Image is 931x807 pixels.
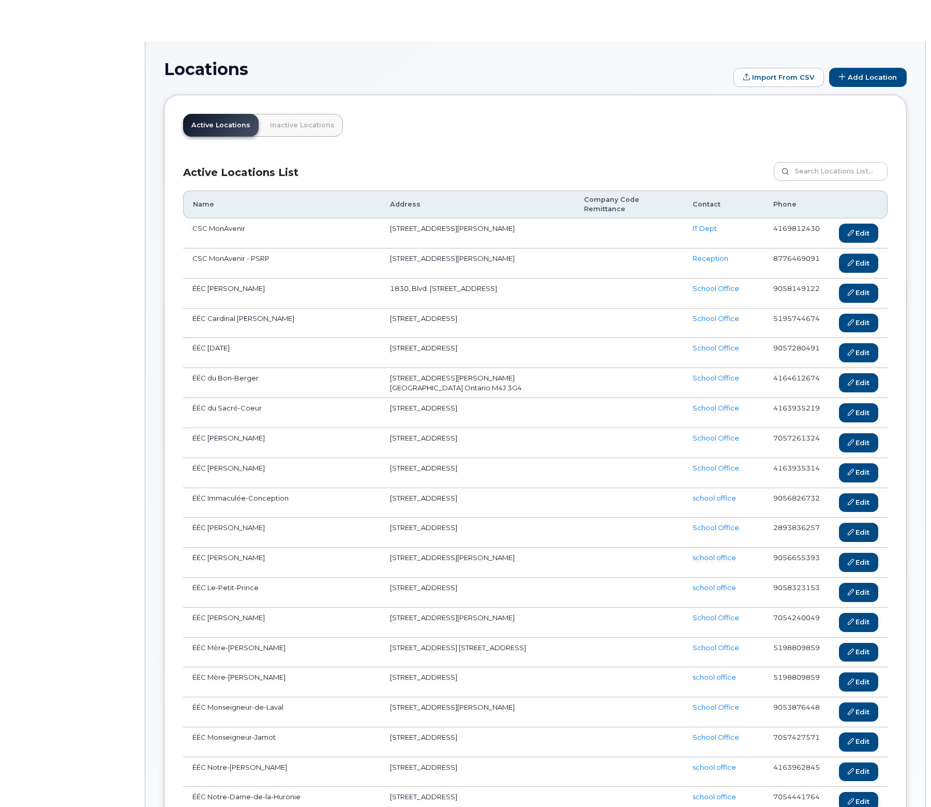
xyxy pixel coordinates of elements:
[764,278,829,309] td: 9058149122
[693,613,739,622] a: School Office
[183,338,381,368] td: ÉÉC [DATE]
[764,398,829,428] td: 4163935219
[829,68,907,87] a: Add Location
[183,368,381,398] td: ÉÉC du Bon-Berger
[183,667,381,697] td: ÉÉC Mère-[PERSON_NAME]
[764,667,829,697] td: 5198809859
[183,608,381,638] td: ÉÉC [PERSON_NAME]
[764,190,829,219] th: Phone
[774,162,888,181] input: Search Locations List...
[693,763,736,771] a: school office
[839,373,879,392] a: Edit
[764,248,829,278] td: 8776469091
[693,494,736,502] a: school office
[839,643,879,662] a: Edit
[381,368,575,398] td: [STREET_ADDRESS][PERSON_NAME] [GEOGRAPHIC_DATA] Ontario M4J 3G4
[381,338,575,368] td: [STREET_ADDRESS]
[839,224,879,243] a: Edit
[764,727,829,757] td: 7057427571
[693,284,739,292] a: School Office
[839,613,879,632] a: Edit
[839,523,879,542] a: Edit
[839,433,879,452] a: Edit
[183,488,381,518] td: ÉÉC Immaculée-Conception
[839,493,879,512] a: Edit
[839,314,879,333] a: Edit
[381,697,575,727] td: [STREET_ADDRESS][PERSON_NAME]
[183,190,381,219] th: Name
[381,458,575,488] td: [STREET_ADDRESS]
[839,732,879,752] a: Edit
[381,757,575,787] td: [STREET_ADDRESS]
[381,667,575,697] td: [STREET_ADDRESS]
[693,523,739,532] a: School Office
[183,428,381,458] td: ÉÉC [PERSON_NAME]
[839,403,879,422] a: Edit
[764,458,829,488] td: 4163935314
[764,757,829,787] td: 4163962845
[693,703,739,711] a: School Office
[764,578,829,608] td: 9058323153
[839,463,879,482] a: Edit
[262,114,343,137] a: Inactive Locations
[381,727,575,757] td: [STREET_ADDRESS]
[693,733,739,741] a: School Office
[164,60,728,78] h1: Locations
[183,278,381,309] td: ÉÉC [PERSON_NAME]
[183,165,298,180] h3: Active Locations List
[183,398,381,428] td: ÉÉC du Sacré-Coeur
[381,218,575,248] td: [STREET_ADDRESS][PERSON_NAME]
[693,254,728,262] a: Reception
[839,553,879,572] a: Edit
[381,518,575,548] td: [STREET_ADDRESS]
[693,404,739,412] a: School Office
[381,488,575,518] td: [STREET_ADDRESS]
[381,608,575,638] td: [STREET_ADDRESS][PERSON_NAME]
[764,428,829,458] td: 7057261324
[693,434,739,442] a: School Office
[764,548,829,578] td: 9056655393
[839,254,879,273] a: Edit
[693,224,717,232] a: IT Dept
[183,727,381,757] td: ÉÉC Monseigneur-Jamot
[839,583,879,602] a: Edit
[381,578,575,608] td: [STREET_ADDRESS]
[764,638,829,668] td: 5198809859
[683,190,764,219] th: Contact
[575,190,684,219] th: Company Code Remittance
[381,190,575,219] th: Address
[183,458,381,488] td: ÉÉC [PERSON_NAME]
[693,374,739,382] a: School Office
[183,578,381,608] td: ÉÉC Le-Petit-Prince
[693,583,736,592] a: school office
[764,608,829,638] td: 7054240049
[693,793,736,801] a: school office
[183,638,381,668] td: ÉÉC Mère-[PERSON_NAME]
[764,368,829,398] td: 4164612674
[183,248,381,278] td: CSC MonAvenir - PSRP
[839,284,879,303] a: Edit
[381,278,575,309] td: 1830, Blvd. [STREET_ADDRESS]
[183,218,381,248] td: CSC MonAvenir
[183,114,259,137] a: Active Locations
[764,338,829,368] td: 9057280491
[764,518,829,548] td: 2893836257
[839,702,879,722] a: Edit
[839,672,879,692] a: Edit
[693,553,736,562] a: school office
[381,398,575,428] td: [STREET_ADDRESS]
[693,344,739,352] a: School Office
[733,68,824,87] form: Import From CSV
[183,548,381,578] td: ÉÉC [PERSON_NAME]
[381,428,575,458] td: [STREET_ADDRESS]
[764,309,829,339] td: 5195744674
[381,248,575,278] td: [STREET_ADDRESS][PERSON_NAME]
[183,518,381,548] td: ÉÉC [PERSON_NAME]
[183,697,381,727] td: ÉÉC Monseigneur-de-Laval
[839,762,879,782] a: Edit
[183,757,381,787] td: ÉÉC Notre-[PERSON_NAME]
[693,314,739,322] a: School Office
[839,343,879,362] a: Edit
[381,638,575,668] td: [STREET_ADDRESS] [STREET_ADDRESS]
[183,309,381,339] td: ÉÉC Cardinal [PERSON_NAME]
